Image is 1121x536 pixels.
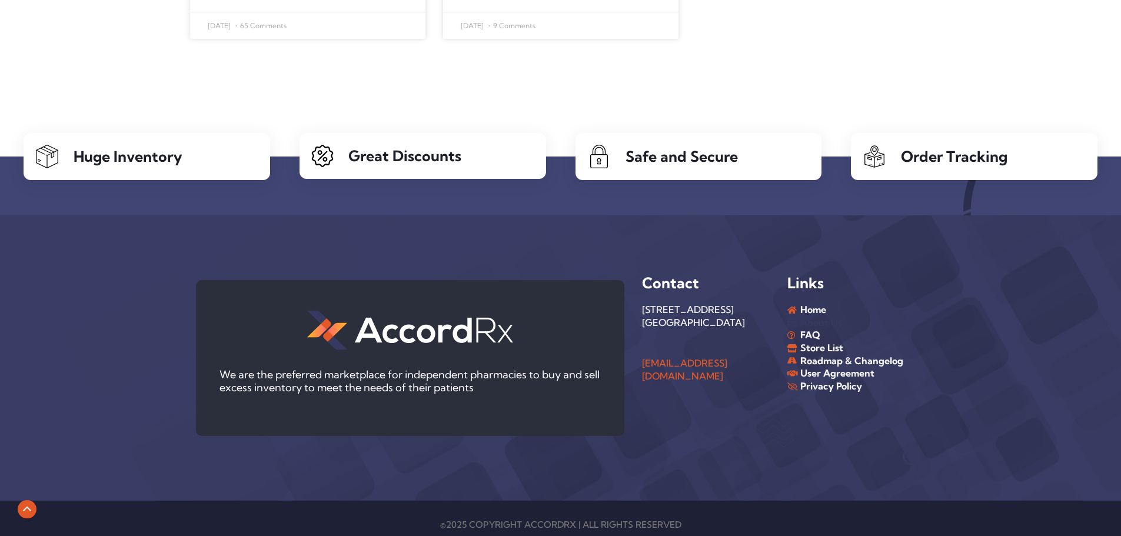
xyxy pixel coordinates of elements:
[208,21,231,30] span: [DATE]
[797,304,826,317] span: Home
[787,367,909,380] a: User Agreement
[901,147,1007,165] span: Order Tracking
[797,355,903,368] span: Roadmap & Changelog
[797,329,820,342] span: FAQ
[485,21,535,30] span: 9 Comments
[797,367,874,380] span: User Agreement
[787,274,909,292] h5: Links
[787,355,909,368] a: Roadmap & Changelog
[190,518,932,531] div: ©2025 COPYRIGHT ACCORDRX | ALL RIGHTS RESERVED
[74,147,182,165] span: Huge Inventory
[787,317,909,329] a: About Us
[787,342,909,355] a: Store List
[219,368,601,394] p: We are the preferred marketplace for independent pharmacies to buy and sell excess inventory to m...
[642,274,758,292] h5: Contact
[461,21,484,30] span: [DATE]
[787,380,909,393] a: Privacy Policy
[787,329,909,342] a: FAQ
[787,304,909,317] a: Home
[232,21,287,30] span: 65 Comments
[348,147,461,165] span: Great Discounts
[642,304,758,329] p: [STREET_ADDRESS] [GEOGRAPHIC_DATA]
[642,357,727,382] a: [EMAIL_ADDRESS][DOMAIN_NAME]
[797,380,862,393] span: Privacy Policy
[797,317,842,329] span: About Us
[797,342,843,355] span: Store List
[626,147,738,165] span: Safe and Secure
